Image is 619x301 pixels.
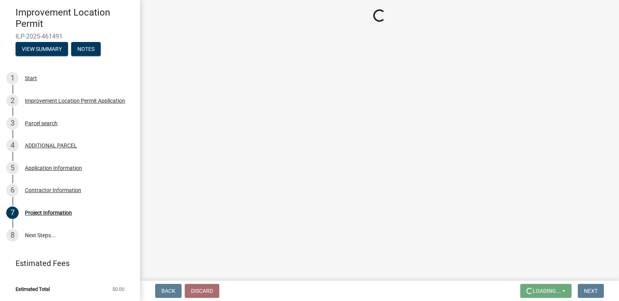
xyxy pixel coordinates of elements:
[71,42,101,56] button: Notes
[6,72,19,84] div: 1
[520,284,572,298] button: Loading...
[161,288,175,294] span: Back
[16,7,134,30] h4: Improvement Location Permit
[25,121,58,126] div: Parcel search
[25,187,81,193] div: Contractor Information
[6,255,128,271] a: Estimated Fees
[155,284,182,298] button: Back
[25,98,125,103] div: Improvement Location Permit Application
[16,33,124,40] span: ILP-2025-461491
[6,94,19,107] div: 2
[533,288,561,294] span: Loading...
[25,210,72,215] div: Project Information
[185,284,219,298] button: Discard
[25,75,37,81] div: Start
[6,117,19,129] div: 3
[6,162,19,174] div: 5
[6,229,19,241] div: 8
[16,287,50,292] span: Estimated Total
[6,139,19,152] div: 4
[25,165,82,171] div: Application Information
[6,184,19,196] div: 6
[6,206,19,219] div: 7
[16,46,68,52] wm-modal-confirm: Summary
[25,143,77,148] div: ADDITIONAL PARCEL
[71,46,101,52] wm-modal-confirm: Notes
[584,288,598,294] span: Next
[112,287,124,292] span: $0.00
[578,284,604,298] button: Next
[16,42,68,56] button: View Summary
